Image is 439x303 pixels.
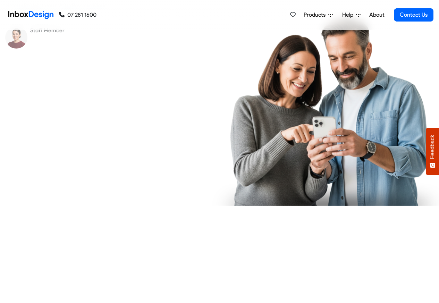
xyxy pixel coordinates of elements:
span: Products [304,11,328,19]
img: staff_avatar.png [5,26,27,49]
a: Products [301,8,336,22]
button: Feedback - Show survey [426,128,439,175]
div: Staff Member [30,26,214,35]
span: Feedback [429,135,436,159]
a: Contact Us [394,8,433,22]
a: 07 281 1600 [59,11,96,19]
span: Help [342,11,356,19]
a: About [367,8,386,22]
a: Help [339,8,363,22]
